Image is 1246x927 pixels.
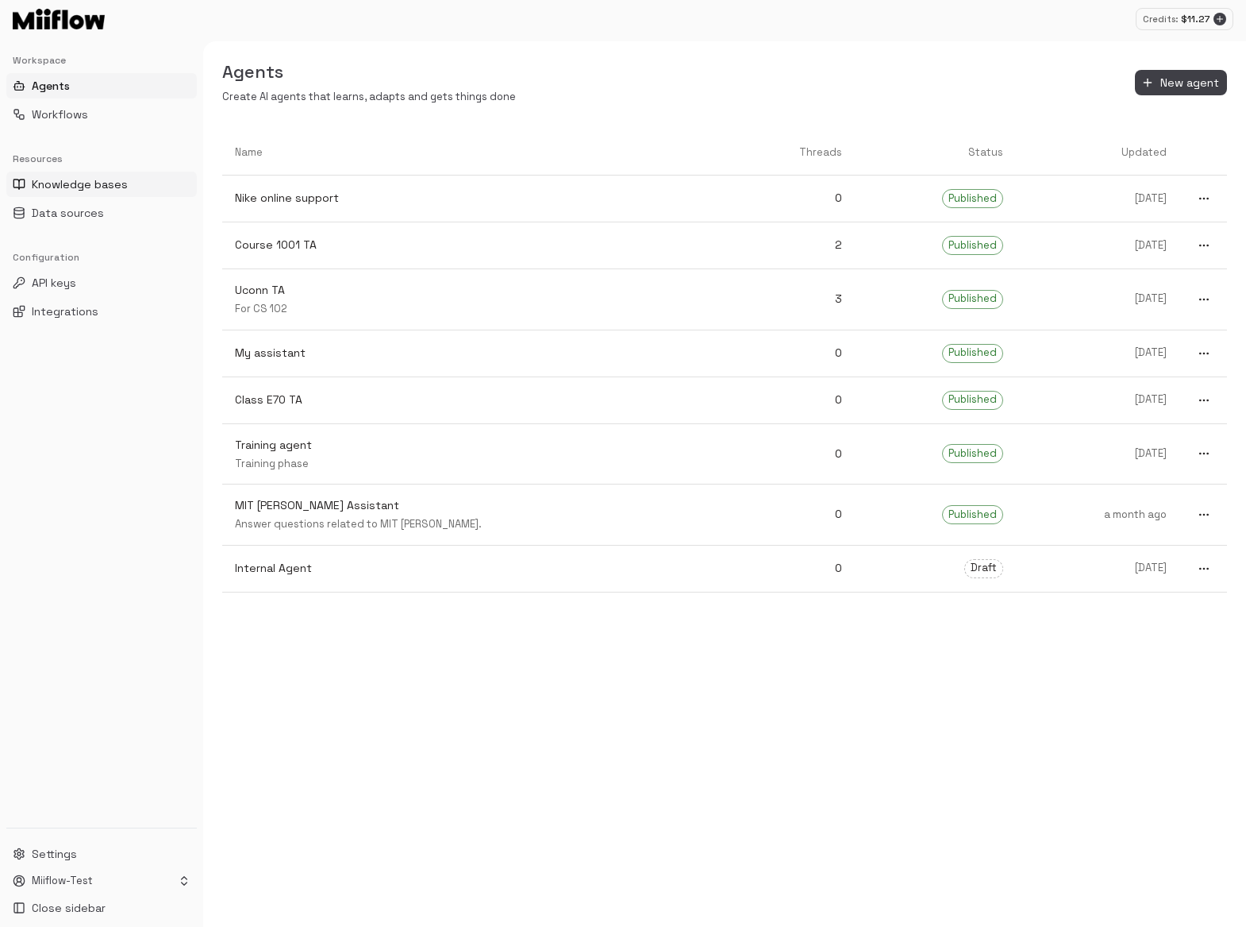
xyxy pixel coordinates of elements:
[728,278,855,320] a: 3
[943,346,1002,361] span: Published
[222,332,728,374] a: My assistant
[6,299,197,324] button: Integrations
[32,846,77,862] span: Settings
[6,73,197,98] button: Agents
[222,485,728,545] a: MIT [PERSON_NAME] AssistantAnswer questions related to MIT [PERSON_NAME].
[728,332,855,374] a: 0
[1016,130,1179,176] th: Updated
[235,560,715,577] p: Internal Agent
[1194,343,1214,364] button: more
[32,303,98,319] span: Integrations
[943,238,1002,253] span: Published
[1016,179,1179,219] a: [DATE]
[1029,508,1167,523] p: a month ago
[6,102,197,127] button: Workflows
[1194,504,1214,525] button: more
[1029,392,1167,407] p: [DATE]
[222,177,728,219] a: Nike online support
[1029,191,1167,207] p: [DATE]
[740,190,842,207] p: 0
[222,379,728,421] a: Class E70 TA
[728,177,855,219] a: 0
[1194,558,1214,579] button: more
[1179,222,1227,268] a: more
[1179,492,1227,538] a: more
[1029,346,1167,361] p: [DATE]
[1179,546,1227,592] a: more
[235,345,715,361] p: My assistant
[235,302,715,317] p: For CS 102
[222,547,728,589] a: Internal Agent
[855,431,1016,476] a: Published
[1016,279,1179,319] a: [DATE]
[32,78,70,94] span: Agents
[32,900,106,916] span: Close sidebar
[943,508,1002,523] span: Published
[728,130,855,176] th: Threads
[235,437,715,454] p: Training agent
[6,841,197,867] button: Settings
[13,9,105,29] img: Logo
[222,130,728,176] th: Name
[6,870,197,892] button: Miiflow-Test
[1135,70,1227,96] button: New agent
[943,446,1002,462] span: Published
[1029,446,1167,462] p: [DATE]
[6,200,197,226] button: Data sources
[32,205,104,221] span: Data sources
[965,561,1002,576] span: Draft
[32,275,76,291] span: API keys
[943,292,1002,307] span: Published
[855,223,1016,268] a: Published
[1029,238,1167,253] p: [DATE]
[235,457,715,472] p: Training phase
[1194,390,1214,411] button: more
[855,331,1016,376] a: Published
[1179,176,1227,222] a: more
[728,224,855,266] a: 2
[6,245,197,270] div: Configuration
[235,392,715,408] p: Class E70 TA
[1179,330,1227,377] a: more
[32,106,88,122] span: Workflows
[1213,13,1226,25] button: Add credits
[222,269,728,330] a: Uconn TAFor CS 102
[1143,13,1178,26] p: Credits:
[6,172,197,197] button: Knowledge bases
[235,497,715,514] p: MIT [PERSON_NAME] Assistant
[943,392,1002,407] span: Published
[1029,561,1167,576] p: [DATE]
[1016,495,1179,535] a: a month ago
[855,277,1016,322] a: Published
[1179,431,1227,477] a: more
[728,547,855,589] a: 0
[6,48,197,73] div: Workspace
[222,90,516,105] p: Create AI agents that learns, adapts and gets things done
[855,492,1016,537] a: Published
[1160,73,1219,93] span: New agent
[6,146,197,172] div: Resources
[855,378,1016,423] a: Published
[1179,276,1227,323] a: more
[1194,289,1214,310] button: more
[1194,443,1214,464] button: more
[1016,548,1179,589] a: [DATE]
[197,41,210,927] button: Toggle Sidebar
[728,493,855,535] a: 0
[740,345,842,361] p: 0
[740,560,842,577] p: 0
[1016,226,1179,266] a: [DATE]
[728,433,855,475] a: 0
[32,176,128,192] span: Knowledge bases
[1179,377,1227,423] a: more
[1016,434,1179,474] a: [DATE]
[740,446,842,462] p: 0
[1181,12,1210,26] p: $ 11.27
[235,517,715,532] p: Answer questions related to MIT [PERSON_NAME].
[1029,292,1167,307] p: [DATE]
[1194,235,1214,256] button: more
[1016,380,1179,420] a: [DATE]
[855,547,1016,591] a: Draft
[740,392,842,408] p: 0
[6,270,197,295] button: API keys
